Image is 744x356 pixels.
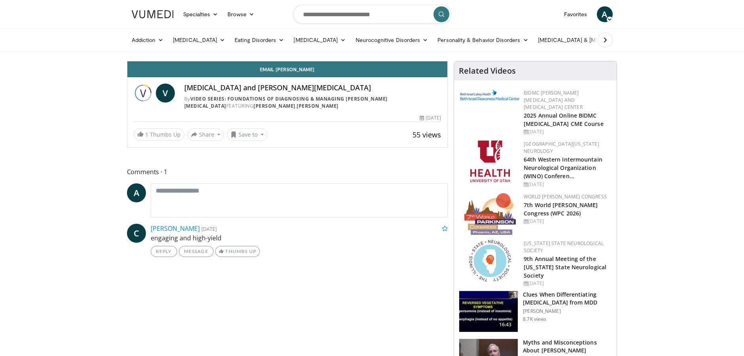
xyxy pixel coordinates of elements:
[223,6,259,22] a: Browse
[464,193,516,235] img: 16fe1da8-a9a0-4f15-bd45-1dd1acf19c34.png.150x105_q85_autocrop_double_scale_upscale_version-0.2.png
[184,95,388,109] a: Video Series: Foundations of Diagnosing & Managing [PERSON_NAME][MEDICAL_DATA]
[524,156,602,180] a: 64th Western Intermountain Neurological Organization (WINO) Conferen…
[127,32,168,48] a: Addiction
[184,84,441,92] h4: [MEDICAL_DATA] and [PERSON_NAME][MEDICAL_DATA]
[151,233,448,243] p: engaging and high-yield
[187,128,224,141] button: Share
[459,291,612,333] a: 16:43 Clues When Differentiating [MEDICAL_DATA] from MDD [PERSON_NAME] 8.7K views
[289,32,350,48] a: [MEDICAL_DATA]
[524,280,610,287] div: [DATE]
[524,181,610,188] div: [DATE]
[201,225,217,232] small: [DATE]
[413,130,441,139] span: 55 views
[524,218,610,225] div: [DATE]
[293,5,451,24] input: Search topics, interventions
[179,246,214,257] a: Message
[469,240,511,282] img: 71a8b48c-8850-4916-bbdd-e2f3ccf11ef9.png.150x105_q85_autocrop_double_scale_upscale_version-0.2.png
[470,141,510,182] img: f6362829-b0a3-407d-a044-59546adfd345.png.150x105_q85_autocrop_double_scale_upscale_version-0.2.png
[227,128,267,141] button: Save to
[156,84,175,103] a: V
[533,32,646,48] a: [MEDICAL_DATA] & [MEDICAL_DATA]
[559,6,592,22] a: Favorites
[433,32,533,48] a: Personality & Behavior Disorders
[184,95,441,110] div: By FEATURING ,
[524,89,583,110] a: BIDMC [PERSON_NAME][MEDICAL_DATA] and [MEDICAL_DATA] Center
[597,6,613,22] a: A
[351,32,433,48] a: Neurocognitive Disorders
[524,201,598,217] a: 7th World [PERSON_NAME] Congress (WPC 2026)
[134,84,153,103] img: Video Series: Foundations of Diagnosing & Managing Parkinson's Disease
[127,183,146,202] a: A
[524,141,599,154] a: [GEOGRAPHIC_DATA][US_STATE] Neurology
[127,167,448,177] span: Comments 1
[460,90,520,100] img: c96b19ec-a48b-46a9-9095-935f19585444.png.150x105_q85_autocrop_double_scale_upscale_version-0.2.png
[524,128,610,135] div: [DATE]
[524,240,604,254] a: [US_STATE] State Neurological Society
[127,61,448,77] a: Email [PERSON_NAME]
[134,128,184,141] a: 1 Thumbs Up
[524,193,607,200] a: World [PERSON_NAME] Congress
[215,246,260,257] a: Thumbs Up
[524,255,606,279] a: 9th Annual Meeting of the [US_STATE] State Neurological Society
[523,316,546,322] p: 8.7K views
[523,291,612,307] h3: Clues When Differentiating [MEDICAL_DATA] from MDD
[523,308,612,314] p: [PERSON_NAME]
[297,103,339,109] a: [PERSON_NAME]
[254,103,295,109] a: [PERSON_NAME]
[230,32,289,48] a: Eating Disorders
[127,224,146,243] a: C
[459,66,516,76] h4: Related Videos
[524,112,604,128] a: 2025 Annual Online BIDMC [MEDICAL_DATA] CME Course
[168,32,230,48] a: [MEDICAL_DATA]
[420,114,441,122] div: [DATE]
[496,321,515,329] span: 16:43
[151,224,200,233] a: [PERSON_NAME]
[145,131,148,138] span: 1
[178,6,223,22] a: Specialties
[151,246,177,257] a: Reply
[459,291,518,332] img: a6520382-d332-4ed3-9891-ee688fa49237.150x105_q85_crop-smart_upscale.jpg
[132,10,174,18] img: VuMedi Logo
